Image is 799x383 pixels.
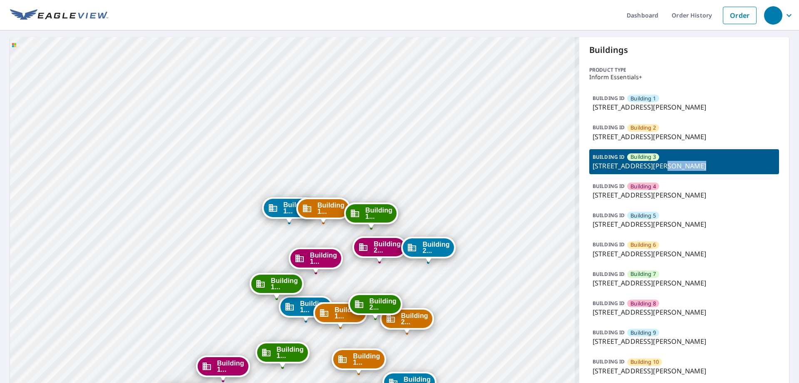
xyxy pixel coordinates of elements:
span: Building 1 [630,95,656,103]
span: Building 1... [353,353,380,365]
div: Dropped pin, building Building 22, Commercial property, 4001 Anderson Road Nashville, TN 37217 [380,308,434,334]
span: Building 7 [630,270,656,278]
a: Order [723,7,757,24]
span: Building 1... [365,207,392,220]
p: [STREET_ADDRESS][PERSON_NAME] [593,190,776,200]
p: [STREET_ADDRESS][PERSON_NAME] [593,278,776,288]
p: [STREET_ADDRESS][PERSON_NAME] [593,132,776,142]
span: Building 1... [300,300,327,313]
div: Dropped pin, building Building 10, Commercial property, 4001 Anderson Road Nashville, TN 37217 [332,348,386,374]
p: BUILDING ID [593,358,625,365]
span: Building 2... [422,241,449,254]
span: Building 10 [630,358,659,366]
p: [STREET_ADDRESS][PERSON_NAME] [593,307,776,317]
div: Dropped pin, building Building 14, Commercial property, 4001 Anderson Road Nashville, TN 37217 [313,302,367,328]
p: [STREET_ADDRESS][PERSON_NAME] [593,102,776,112]
p: BUILDING ID [593,153,625,160]
span: Building 2 [630,124,656,132]
p: BUILDING ID [593,329,625,336]
p: [STREET_ADDRESS][PERSON_NAME] [593,336,776,346]
div: Dropped pin, building Building 18, Commercial property, 4001 Anderson Road Nashville, TN 37217 [296,198,350,223]
p: BUILDING ID [593,95,625,102]
span: Building 1... [310,252,337,265]
span: Building 1... [283,202,310,214]
span: Building 6 [630,241,656,249]
div: Dropped pin, building Building 21, Commercial property, 4001 Anderson Road Nashville, TN 37217 [401,237,455,263]
p: [STREET_ADDRESS][PERSON_NAME] [593,219,776,229]
p: Buildings [589,44,779,56]
p: [STREET_ADDRESS][PERSON_NAME] [593,366,776,376]
div: Dropped pin, building Building 13, Commercial property, 4001 Anderson Road Nashville, TN 37217 [279,296,333,322]
span: Building 5 [630,212,656,220]
span: Building 9 [630,329,656,337]
div: Dropped pin, building Building 16, Commercial property, 4001 Anderson Road Nashville, TN 37217 [289,248,343,273]
p: BUILDING ID [593,183,625,190]
span: Building 2... [401,313,428,325]
span: Building 1... [335,307,362,319]
div: Dropped pin, building Building 23, Commercial property, 4001 Anderson Road Nashville, TN 37217 [348,293,402,319]
div: Dropped pin, building Building 20, Commercial property, 4001 Anderson Road Nashville, TN 37217 [352,236,407,262]
div: Dropped pin, building Building 11, Commercial property, 4001 Anderson Road Nashville, TN 37217 [255,342,309,368]
p: Inform Essentials+ [589,74,779,80]
span: Building 1... [318,202,345,215]
p: BUILDING ID [593,212,625,219]
span: Building 8 [630,300,656,308]
div: Dropped pin, building Building 12, Commercial property, 4001 Anderson Road Nashville, TN 37217 [196,355,250,381]
img: EV Logo [10,9,108,22]
p: [STREET_ADDRESS][PERSON_NAME] [593,161,776,171]
p: [STREET_ADDRESS][PERSON_NAME] [593,249,776,259]
p: BUILDING ID [593,300,625,307]
div: Dropped pin, building Building 15, Commercial property, 4001 Anderson Road Nashville, TN 37217 [250,273,304,299]
span: Building 1... [271,278,298,290]
span: Building 4 [630,183,656,190]
span: Building 3 [630,153,656,161]
div: Dropped pin, building Building 17, Commercial property, 4001 Anderson Road Nashville, TN 37217 [262,197,316,223]
p: Product type [589,66,779,74]
p: BUILDING ID [593,124,625,131]
span: Building 1... [276,346,303,359]
p: BUILDING ID [593,270,625,278]
span: Building 2... [370,298,397,310]
span: Building 2... [374,241,401,253]
p: BUILDING ID [593,241,625,248]
span: Building 1... [217,360,244,373]
div: Dropped pin, building Building 19, Commercial property, 4001 Anderson Road Nashville, TN 37217 [344,203,398,228]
